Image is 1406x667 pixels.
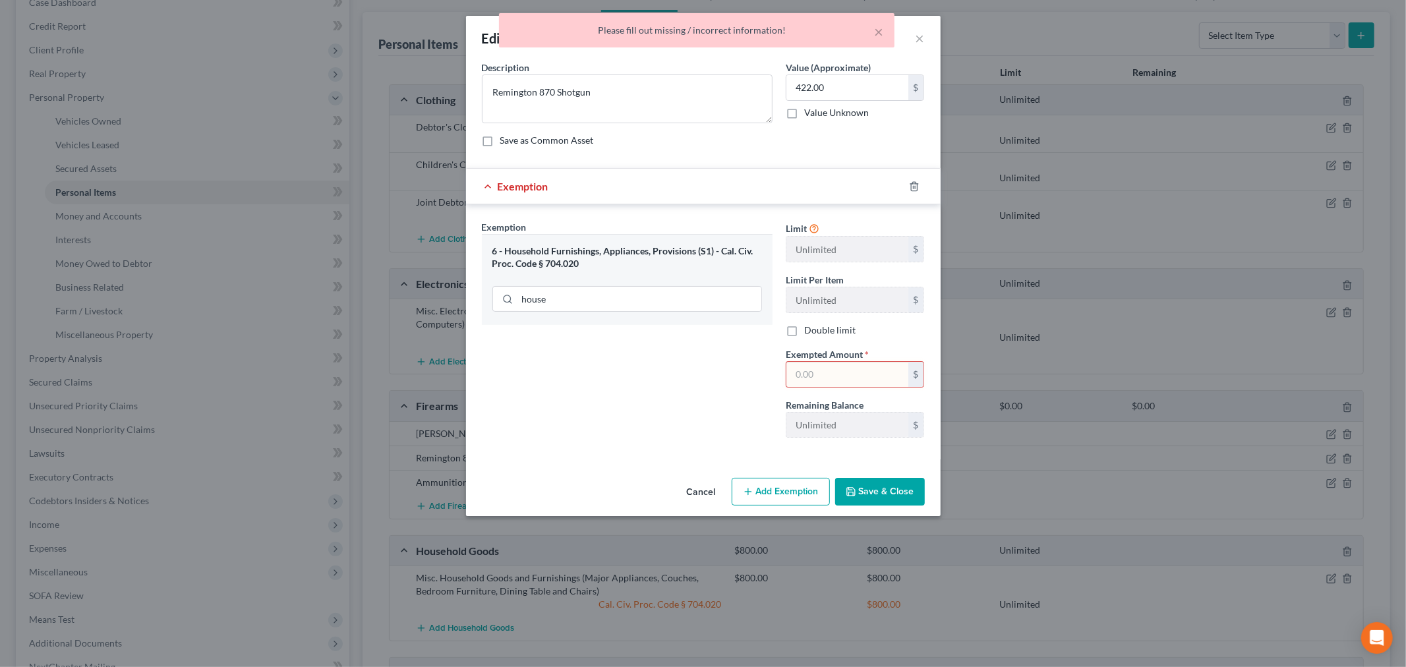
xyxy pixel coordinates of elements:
button: × [875,24,884,40]
label: Value (Approximate) [786,61,871,74]
label: Remaining Balance [786,398,864,412]
label: Save as Common Asset [500,134,594,147]
span: Exemption [498,180,548,192]
button: Cancel [676,479,726,506]
span: Description [482,62,530,73]
div: $ [908,287,924,312]
label: Double limit [804,324,856,337]
input: -- [786,287,908,312]
div: Please fill out missing / incorrect information! [510,24,884,37]
input: 0.00 [786,75,908,100]
input: -- [786,413,908,438]
span: Exempted Amount [786,349,863,360]
input: Search exemption rules... [517,287,761,312]
span: Limit [786,223,807,234]
div: $ [908,237,924,262]
button: Save & Close [835,478,925,506]
div: $ [908,362,924,387]
div: $ [908,75,924,100]
button: Add Exemption [732,478,830,506]
div: 6 - Household Furnishings, Appliances, Provisions (S1) - Cal. Civ. Proc. Code § 704.020 [492,245,762,270]
input: -- [786,237,908,262]
span: Exemption [482,221,527,233]
div: $ [908,413,924,438]
label: Limit Per Item [786,273,844,287]
label: Value Unknown [804,106,869,119]
input: 0.00 [786,362,908,387]
div: Open Intercom Messenger [1361,622,1393,654]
